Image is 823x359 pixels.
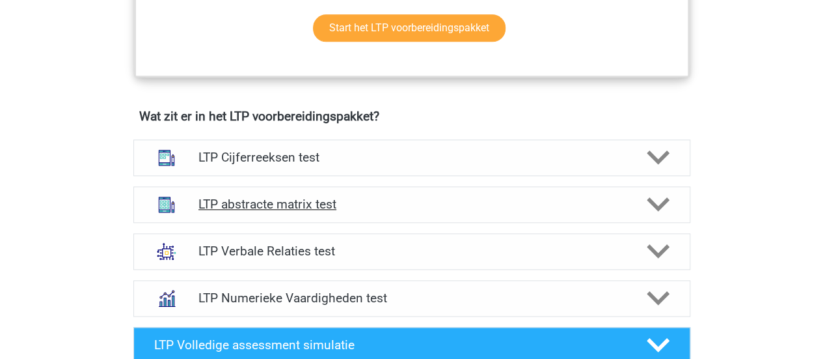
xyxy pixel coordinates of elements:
a: abstracte matrices LTP abstracte matrix test [128,186,695,223]
h4: Wat zit er in het LTP voorbereidingspakket? [139,109,684,124]
a: numeriek redeneren LTP Numerieke Vaardigheden test [128,280,695,317]
h4: LTP Volledige assessment simulatie [154,337,625,352]
img: numeriek redeneren [150,281,183,315]
h4: LTP Cijferreeksen test [198,150,625,165]
h4: LTP Verbale Relaties test [198,244,625,259]
h4: LTP Numerieke Vaardigheden test [198,291,625,306]
a: analogieen LTP Verbale Relaties test [128,233,695,270]
a: Start het LTP voorbereidingspakket [313,14,506,42]
img: analogieen [150,235,183,268]
a: cijferreeksen LTP Cijferreeksen test [128,139,695,176]
img: abstracte matrices [150,188,183,222]
img: cijferreeksen [150,141,183,175]
h4: LTP abstracte matrix test [198,197,625,212]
